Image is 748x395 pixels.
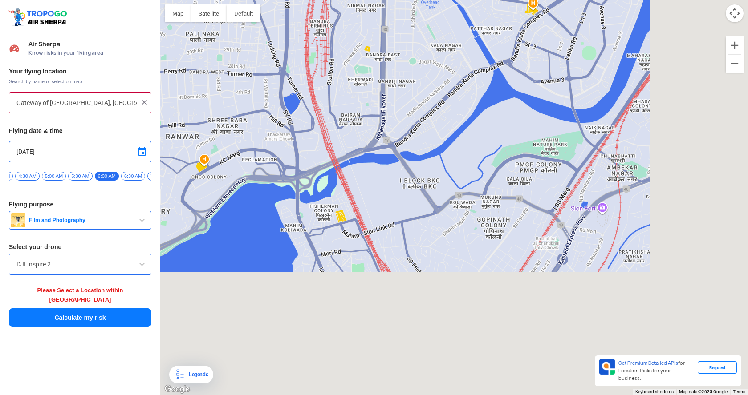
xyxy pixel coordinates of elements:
[16,146,144,157] input: Select Date
[42,172,66,181] span: 5:00 AM
[733,389,745,394] a: Terms
[175,369,185,380] img: Legends
[185,369,208,380] div: Legends
[9,308,151,327] button: Calculate my risk
[599,359,615,375] img: Premium APIs
[9,211,151,230] button: Film and Photography
[16,259,144,270] input: Search by name or Brand
[9,201,151,207] h3: Flying purpose
[7,7,70,27] img: ic_tgdronemaps.svg
[726,4,744,22] button: Map camera controls
[140,98,149,107] img: ic_close.png
[147,172,171,181] span: 7:00 AM
[16,97,137,108] input: Search your flying location
[163,383,192,395] img: Google
[121,172,145,181] span: 6:30 AM
[726,55,744,73] button: Zoom out
[15,172,39,181] span: 4:30 AM
[618,360,678,366] span: Get Premium Detailed APIs
[37,287,123,303] span: Please Select a Location within [GEOGRAPHIC_DATA]
[615,359,698,383] div: for Location Risks for your business.
[9,43,20,53] img: Risk Scores
[9,244,151,250] h3: Select your drone
[698,361,737,374] div: Request
[28,49,151,56] span: Know risks in your flying area
[11,213,25,227] img: film.png
[726,36,744,54] button: Zoom in
[191,4,227,22] button: Show satellite imagery
[9,78,151,85] span: Search by name or select on map
[9,128,151,134] h3: Flying date & time
[68,172,92,181] span: 5:30 AM
[95,172,119,181] span: 6:00 AM
[165,4,191,22] button: Show street map
[635,389,674,395] button: Keyboard shortcuts
[28,40,151,48] span: Air Sherpa
[163,383,192,395] a: Open this area in Google Maps (opens a new window)
[9,68,151,74] h3: Your flying location
[679,389,728,394] span: Map data ©2025 Google
[25,217,137,224] span: Film and Photography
